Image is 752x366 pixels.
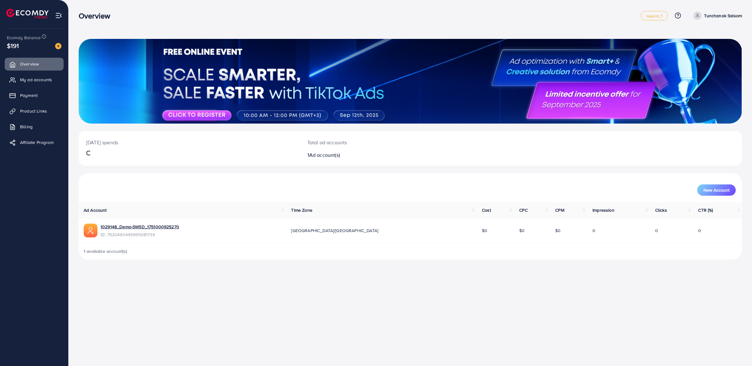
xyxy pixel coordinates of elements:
[5,120,64,133] a: Billing
[698,207,713,213] span: CTR (%)
[5,136,64,149] a: Affiliate Program
[84,224,97,237] img: ic-ads-acc.e4c84228.svg
[101,224,179,230] a: 1029148_Demo-SWSD_1751000925270
[697,184,736,196] button: New Account
[20,108,47,114] span: Product Links
[55,12,62,19] img: menu
[655,207,667,213] span: Clicks
[593,227,595,234] span: 0
[555,207,564,213] span: CPM
[482,227,487,234] span: $0
[20,124,33,130] span: Billing
[646,14,663,18] span: regular_1
[555,227,561,234] span: $0
[20,61,39,67] span: Overview
[307,152,458,158] h2: 1
[519,227,525,234] span: $0
[84,207,107,213] span: Ad Account
[86,139,292,146] p: [DATE] spends
[5,73,64,86] a: My ad accounts
[101,231,179,238] span: ID: 7520490445995081736
[5,89,64,102] a: Payment
[704,12,742,19] p: Tunchanok Saisom
[55,43,61,49] img: image
[291,227,378,234] span: [GEOGRAPHIC_DATA]/[GEOGRAPHIC_DATA]
[5,105,64,117] a: Product Links
[7,41,19,50] span: $191
[519,207,527,213] span: CPC
[6,9,49,19] img: logo
[20,92,38,98] span: Payment
[482,207,491,213] span: Cost
[20,139,54,146] span: Affiliate Program
[84,248,128,254] span: 1 available account(s)
[691,12,742,20] a: Tunchanok Saisom
[20,77,52,83] span: My ad accounts
[7,34,41,41] span: Ecomdy Balance
[703,188,729,192] span: New Account
[641,11,668,20] a: regular_1
[698,227,701,234] span: 0
[593,207,614,213] span: Impression
[655,227,658,234] span: 0
[309,151,340,158] span: Ad account(s)
[5,58,64,70] a: Overview
[291,207,312,213] span: Time Zone
[307,139,458,146] p: Total ad accounts
[79,11,115,20] h3: Overview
